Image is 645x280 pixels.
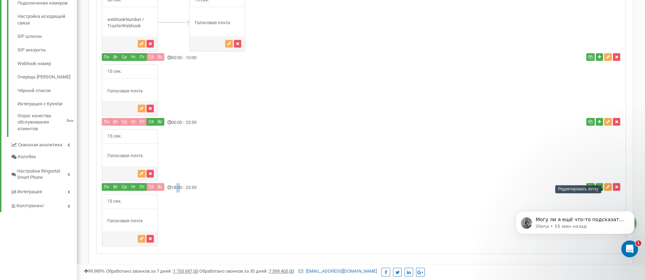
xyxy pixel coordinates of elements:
iframe: Intercom notifications сообщение [505,196,645,261]
span: 15 сек. [102,195,127,208]
span: Коллтрекинг [16,203,44,209]
div: Голосовая почта [102,218,157,224]
a: Интеграция [10,184,77,198]
button: Чт [129,183,138,191]
span: Настройки Ringostat Smart Phone [17,168,67,181]
button: Ср [120,53,129,61]
button: Пт [137,183,147,191]
span: 15 сек. [102,65,127,78]
div: Голосовая почта [102,153,157,159]
a: [EMAIL_ADDRESS][DOMAIN_NAME] [299,268,377,274]
button: Пн [102,183,112,191]
button: Пт [137,53,147,61]
button: Чт [129,53,138,61]
a: Чёрный список [17,84,77,98]
div: 00:00 - 23:59 [96,118,449,127]
u: 7 599 405,00 [269,268,294,274]
button: Вс [156,183,164,191]
button: Вс [156,118,164,126]
a: Интеграция с Kyivstar [17,97,77,111]
a: SIP шлюзы [17,30,77,43]
button: Ср [120,118,129,126]
span: Коллбек [18,154,36,160]
div: Редактировать ветку [555,185,601,193]
div: Голосовая почта [102,88,157,94]
a: SIP аккаунты [17,43,77,57]
a: Опрос качества обслуживания клиентовBeta [17,111,77,132]
button: Вт [111,118,120,126]
span: Сквозная аналитика [18,142,62,148]
span: Обработано звонков за 30 дней : [199,268,294,274]
button: Сб [146,118,156,126]
span: 15 сек. [102,129,127,143]
button: Сб [146,53,156,61]
button: Ср [120,183,129,191]
a: Настройка исходящей связи [17,10,77,30]
a: Сквозная аналитика [10,137,77,151]
div: 00:00 - 10:00 [96,53,449,63]
a: Очередь [PERSON_NAME] [17,70,77,84]
u: 1 753 697,00 [173,268,198,274]
span: 1 [636,240,641,246]
div: webhookNumber / TrasferWebhook [102,16,157,29]
button: Пт [137,118,147,126]
span: Интеграция [17,189,42,195]
span: 99,989% [84,268,105,274]
div: 18:00 - 23:59 [96,183,449,192]
a: Коллбек [10,151,77,163]
button: Вт [111,183,120,191]
a: Коллтрекинг [10,198,77,212]
div: Голосовая почта [189,20,245,26]
button: Чт [129,118,138,126]
span: Обработано звонков за 7 дней : [106,268,198,274]
button: Сб [146,183,156,191]
button: Пн [102,118,112,126]
button: Вт [111,53,120,61]
iframe: Intercom live chat [621,240,638,257]
a: Настройки Ringostat Smart Phone [10,163,77,184]
button: Вс [156,53,164,61]
a: Webhook номер [17,57,77,71]
button: Пн [102,53,112,61]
